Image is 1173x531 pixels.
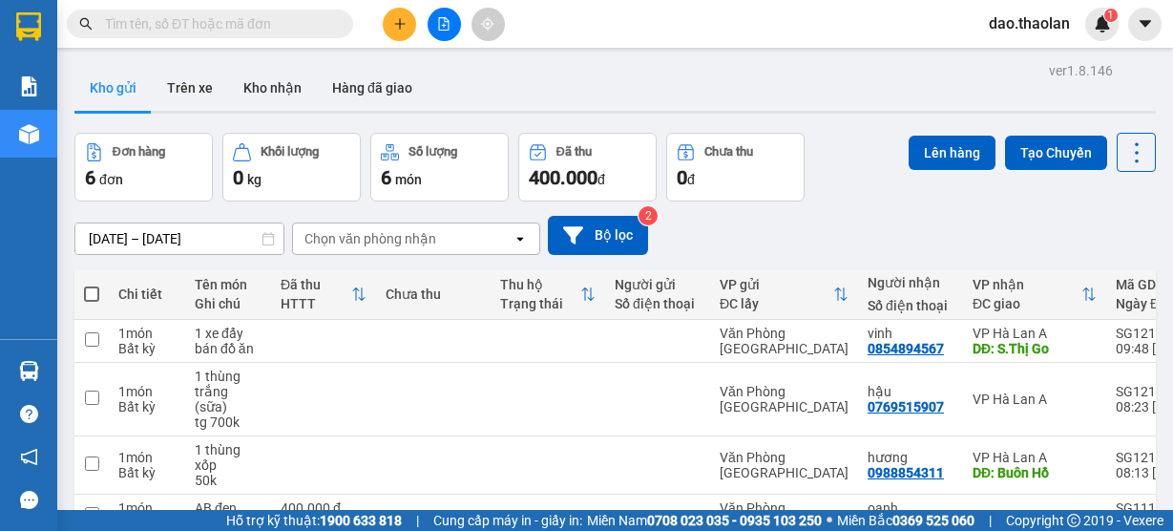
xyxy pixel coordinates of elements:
th: Toggle SortBy [491,269,605,320]
span: question-circle [20,405,38,423]
div: Chưa thu [704,145,753,159]
span: notification [20,448,38,466]
span: 400.000 [529,166,597,189]
span: kg [247,172,262,187]
div: Thu hộ [500,277,580,292]
div: Khối lượng [261,145,319,159]
strong: 1900 633 818 [320,513,402,528]
button: Kho gửi [74,65,152,111]
span: message [20,491,38,509]
svg: open [513,231,528,246]
div: 1 thùng xốp [195,442,262,473]
div: VP nhận [973,277,1081,292]
div: Văn Phòng [GEOGRAPHIC_DATA] [720,384,848,414]
div: Văn Phòng [GEOGRAPHIC_DATA] [720,450,848,480]
button: Số lượng6món [370,133,509,202]
img: warehouse-icon [19,124,39,144]
span: 1 [1107,9,1114,22]
button: Lên hàng [909,136,995,170]
div: 1 món [118,500,176,516]
sup: 1 [1104,9,1118,22]
sup: 2 [639,206,658,225]
div: Chưa thu [386,287,481,302]
span: 0 [677,166,687,189]
span: ⚪️ [827,517,832,524]
strong: 0369 525 060 [892,513,974,528]
div: DĐ: Buôn Hồ [973,465,1097,480]
span: aim [481,17,494,31]
span: | [989,510,992,531]
span: caret-down [1137,15,1154,32]
th: Toggle SortBy [963,269,1106,320]
div: Ghi chú [195,296,262,311]
button: caret-down [1128,8,1162,41]
div: Đã thu [281,277,351,292]
div: Số lượng [408,145,457,159]
span: Miền Nam [587,510,822,531]
span: | [416,510,419,531]
span: Cung cấp máy in - giấy in: [433,510,582,531]
div: 1 món [118,384,176,399]
div: Chi tiết [118,287,176,302]
div: Đã thu [556,145,592,159]
th: Toggle SortBy [271,269,376,320]
img: warehouse-icon [19,361,39,381]
input: Select a date range. [75,223,283,254]
strong: 0708 023 035 - 0935 103 250 [647,513,822,528]
div: Văn Phòng [GEOGRAPHIC_DATA] [720,500,848,531]
div: hậu [868,384,953,399]
span: 6 [381,166,391,189]
div: Số điện thoại [868,298,953,313]
div: Bất kỳ [118,465,176,480]
button: Kho nhận [228,65,317,111]
button: Hàng đã giao [317,65,428,111]
span: đơn [99,172,123,187]
div: Số điện thoại [615,296,701,311]
div: VP gửi [720,277,833,292]
div: oanh [868,500,953,516]
div: ĐC lấy [720,296,833,311]
div: Tên món [195,277,262,292]
div: 400.000 đ [281,500,367,516]
div: Chọn văn phòng nhận [304,229,436,248]
button: file-add [428,8,461,41]
span: 6 [85,166,95,189]
button: Chưa thu0đ [666,133,805,202]
div: VP Hà Lan A [973,392,1097,407]
div: 0854894567 [868,341,944,356]
span: search [79,17,93,31]
span: copyright [1067,514,1080,527]
div: 1 xe đẩy bán đồ ăn [195,326,262,356]
button: Khối lượng0kg [222,133,361,202]
button: Đơn hàng6đơn [74,133,213,202]
span: plus [393,17,407,31]
div: 1 món [118,450,176,465]
span: Miền Bắc [837,510,974,531]
button: aim [471,8,505,41]
div: 0769515907 [868,399,944,414]
div: hương [868,450,953,465]
div: 0988854311 [868,465,944,480]
div: 1 món [118,326,176,341]
div: Bất kỳ [118,399,176,414]
button: Tạo Chuyến [1005,136,1107,170]
button: Trên xe [152,65,228,111]
input: Tìm tên, số ĐT hoặc mã đơn [105,13,330,34]
div: HTTT [281,296,351,311]
div: ĐC giao [973,296,1081,311]
div: vinh [868,326,953,341]
span: 0 [233,166,243,189]
div: VP Hà Lan A [973,450,1097,465]
div: Người gửi [615,277,701,292]
span: đ [687,172,695,187]
th: Toggle SortBy [710,269,858,320]
button: Đã thu400.000đ [518,133,657,202]
div: ver 1.8.146 [1049,60,1113,81]
div: tg 700k [195,414,262,430]
span: món [395,172,422,187]
div: Trạng thái [500,296,580,311]
img: logo-vxr [16,12,41,41]
button: plus [383,8,416,41]
div: Văn Phòng [GEOGRAPHIC_DATA] [720,326,848,356]
div: VP Hà Lan A [973,326,1097,341]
